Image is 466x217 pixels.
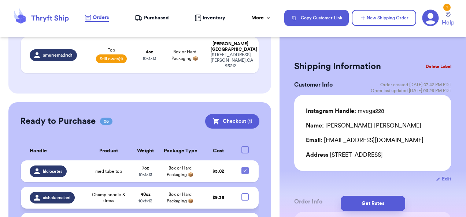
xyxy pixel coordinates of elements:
h2: Shipping Information [294,61,381,72]
div: [STREET_ADDRESS] [306,151,440,159]
span: Address [306,152,328,158]
span: 10 x 1 x 13 [143,56,156,61]
span: Order created: [DATE] 07:42 PM PDT [380,82,451,88]
span: aishakamalani [43,195,70,201]
th: Weight [132,142,160,160]
span: Box or Hard Packaging 📦 [167,166,193,177]
strong: 40 oz [141,192,151,197]
span: 06 [100,118,112,125]
button: Get Rates [341,196,405,211]
span: 10 x 1 x 13 [138,172,152,177]
div: [STREET_ADDRESS] [PERSON_NAME] , CA 93212 [211,52,250,69]
span: lilclosetes [43,168,62,174]
th: Cost [201,142,236,160]
span: Email: [306,137,322,143]
div: 1 [443,4,451,11]
th: Product [85,142,132,160]
div: mvega228 [306,107,384,115]
span: Order last updated: [DATE] 03:26 PM PDT [371,88,451,94]
span: Handle [30,147,47,155]
a: 1 [422,9,439,26]
span: Box or Hard Packaging 📦 [167,192,193,203]
strong: 7 oz [142,166,149,170]
span: Champ hoodie & dress [90,192,127,203]
span: Name: [306,123,324,129]
a: Purchased [135,14,169,22]
span: Help [442,18,454,27]
div: More [251,14,271,22]
a: Help [442,12,454,27]
span: Still owes (1) [96,54,127,63]
span: Instagram Handle: [306,108,356,114]
span: 10 x 1 x 13 [138,199,152,203]
h3: Customer Info [294,80,333,89]
h2: Ready to Purchase [20,115,96,127]
a: Inventory [195,14,225,22]
button: New Shipping Order [352,10,416,26]
span: Box or Hard Packaging 📦 [171,50,198,61]
button: Checkout (1) [205,114,259,129]
button: Copy Customer Link [284,10,349,26]
span: Orders [93,14,109,21]
th: Package Type [159,142,201,160]
strong: 4 oz [146,50,153,54]
span: med tube top [95,168,122,174]
div: [PERSON_NAME] [GEOGRAPHIC_DATA] [211,41,250,52]
span: $ 5.02 [212,169,224,174]
div: [PERSON_NAME] [PERSON_NAME] [306,121,421,130]
span: ameriemadrid1 [43,52,73,58]
span: Purchased [144,14,169,22]
button: Delete Label [423,58,454,75]
button: Edit [436,175,451,183]
span: $ 9.35 [212,195,224,200]
span: Inventory [203,14,225,22]
a: Orders [85,14,109,22]
span: Top [108,47,115,53]
div: [EMAIL_ADDRESS][DOMAIN_NAME] [306,136,440,145]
